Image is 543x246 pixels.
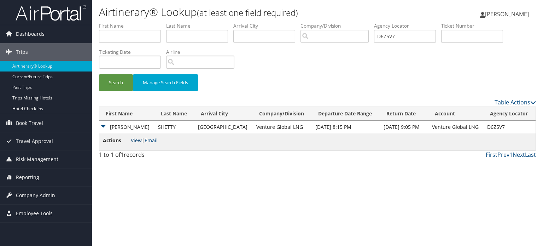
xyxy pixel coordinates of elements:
a: Prev [497,151,509,159]
label: Company/Division [300,22,374,29]
span: Book Travel [16,114,43,132]
th: Return Date: activate to sort column ascending [380,107,428,121]
th: Last Name: activate to sort column ascending [154,107,194,121]
label: Airline [166,48,240,56]
td: D6Z5V7 [484,121,536,133]
label: Ticketing Date [99,48,166,56]
span: Risk Management [16,150,58,168]
td: SHETTY [154,121,194,133]
button: Manage Search Fields [133,74,198,91]
td: Venture Global LNG [428,121,484,133]
img: airportal-logo.png [16,5,86,21]
span: 1 [121,151,124,159]
td: [DATE] 8:15 PM [312,121,380,133]
label: First Name [99,22,166,29]
span: [PERSON_NAME] [485,10,529,18]
th: Departure Date Range: activate to sort column ascending [312,107,380,121]
a: Next [513,151,525,159]
a: 1 [509,151,513,159]
a: [PERSON_NAME] [480,4,536,25]
a: First [486,151,497,159]
a: Table Actions [495,98,536,106]
small: (at least one field required) [197,7,298,18]
span: Company Admin [16,187,55,204]
td: [PERSON_NAME] [99,121,154,133]
th: Arrival City: activate to sort column ascending [194,107,252,121]
label: Last Name [166,22,233,29]
span: Trips [16,43,28,61]
th: Company/Division [253,107,312,121]
span: Actions [103,137,129,144]
button: Search [99,74,133,91]
label: Agency Locator [374,22,441,29]
span: Reporting [16,168,39,186]
th: First Name: activate to sort column ascending [99,107,154,121]
a: Last [525,151,536,159]
span: Dashboards [16,25,45,43]
h1: Airtinerary® Lookup [99,5,390,19]
label: Ticket Number [441,22,508,29]
span: Travel Approval [16,132,53,150]
a: Email [145,137,158,144]
th: Agency Locator: activate to sort column ascending [484,107,536,121]
td: Venture Global LNG [253,121,312,133]
a: View [131,137,142,144]
span: Employee Tools [16,205,53,222]
span: | [131,137,158,144]
th: Account: activate to sort column ascending [428,107,484,121]
div: 1 to 1 of records [99,150,200,162]
td: [DATE] 9:05 PM [380,121,428,133]
label: Arrival City [233,22,300,29]
td: [GEOGRAPHIC_DATA] [194,121,252,133]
